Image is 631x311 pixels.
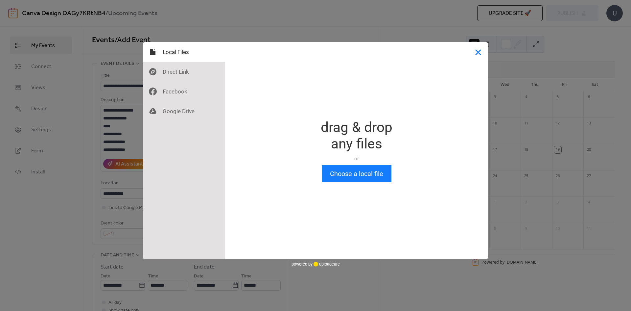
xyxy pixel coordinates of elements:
[143,42,225,62] div: Local Files
[322,165,391,182] button: Choose a local file
[321,119,392,152] div: drag & drop any files
[143,62,225,82] div: Direct Link
[292,259,340,269] div: powered by
[321,155,392,162] div: or
[468,42,488,62] button: Close
[143,101,225,121] div: Google Drive
[143,82,225,101] div: Facebook
[313,262,340,267] a: uploadcare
